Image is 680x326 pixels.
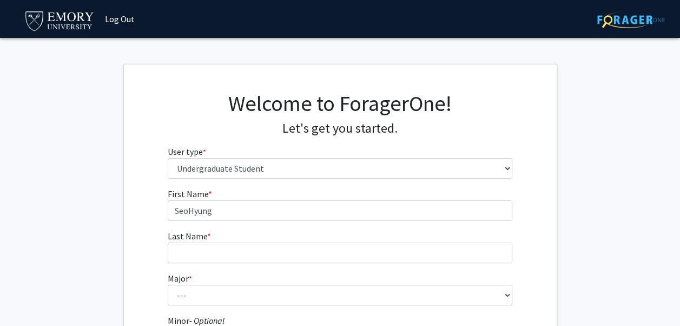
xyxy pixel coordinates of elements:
label: User type [168,145,206,158]
span: First Name [168,188,208,199]
iframe: Chat [8,277,46,318]
label: Major [168,272,192,285]
h4: Let's get you started. [168,121,512,136]
span: Last Name [168,231,207,242]
i: - Optional [189,315,225,326]
img: ForagerOne Logo [597,11,665,28]
img: Emory University Logo [24,8,96,32]
h1: Welcome to ForagerOne! [168,90,512,116]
